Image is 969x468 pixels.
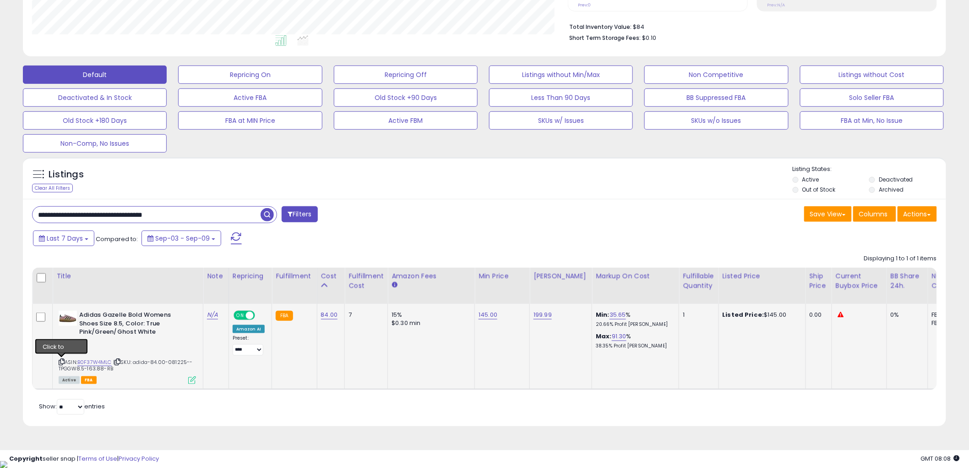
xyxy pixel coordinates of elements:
[23,88,167,107] button: Deactivated & In Stock
[78,454,117,463] a: Terms of Use
[79,311,191,339] b: Adidas Gazelle Bold Womens Shoes Size 8.5, Color: True Pink/Green/Ghost White
[59,344,87,354] span: issues
[178,66,322,84] button: Repricing On
[81,376,97,384] span: FBA
[810,311,825,319] div: 0.00
[59,358,193,372] span: | SKU: adida-84.00-081225--TPGGW8.5-163.88-RB
[723,271,802,281] div: Listed Price
[392,311,468,319] div: 15%
[9,454,43,463] strong: Copyright
[932,311,962,319] div: FBA: 3
[596,271,675,281] div: Markup on Cost
[233,271,268,281] div: Repricing
[596,321,672,328] p: 20.66% Profit [PERSON_NAME]
[233,325,265,333] div: Amazon AI
[683,271,714,291] div: Fulfillable Quantity
[800,111,944,130] button: FBA at Min, No Issue
[32,184,73,193] div: Clear All Filters
[644,66,788,84] button: Non Competitive
[489,66,633,84] button: Listings without Min/Max
[56,271,199,281] div: Title
[891,311,921,319] div: 0%
[569,23,631,31] b: Total Inventory Value:
[59,311,196,383] div: ASIN:
[321,271,341,281] div: Cost
[578,2,591,8] small: Prev: 0
[596,332,672,349] div: %
[254,312,268,319] span: OFF
[891,271,924,291] div: BB Share 24h.
[644,111,788,130] button: SKUs w/o Issues
[810,271,828,291] div: Ship Price
[864,254,937,263] div: Displaying 1 to 1 of 1 items
[612,332,626,341] a: 91.30
[348,271,384,291] div: Fulfillment Cost
[793,165,946,174] p: Listing States:
[533,310,552,319] a: 199.99
[479,310,497,319] a: 145.00
[592,268,679,304] th: The percentage added to the cost of goods (COGS) that forms the calculator for Min & Max prices.
[282,206,317,222] button: Filters
[800,88,944,107] button: Solo Seller FBA
[392,319,468,327] div: $0.30 min
[723,310,764,319] b: Listed Price:
[533,271,588,281] div: [PERSON_NAME]
[392,271,471,281] div: Amazon Fees
[802,176,819,183] label: Active
[642,33,656,42] span: $0.10
[178,111,322,130] button: FBA at MIN Price
[47,234,83,243] span: Last 7 Days
[59,376,80,384] span: All listings currently available for purchase on Amazon
[155,234,210,243] span: Sep-03 - Sep-09
[39,402,105,411] span: Show: entries
[59,311,77,326] img: 31i55N3hcjL._SL40_.jpg
[23,66,167,84] button: Default
[119,454,159,463] a: Privacy Policy
[334,111,478,130] button: Active FBM
[49,168,84,181] h5: Listings
[234,312,246,319] span: ON
[767,2,785,8] small: Prev: N/A
[683,311,711,319] div: 1
[800,66,944,84] button: Listings without Cost
[334,88,478,107] button: Old Stock +90 Days
[77,358,112,366] a: B0F37W4MLC
[33,231,94,246] button: Last 7 Days
[932,271,965,291] div: Num of Comp.
[859,209,888,219] span: Columns
[879,186,904,193] label: Archived
[96,235,138,243] span: Compared to:
[879,176,913,183] label: Deactivated
[321,310,338,319] a: 84.00
[596,310,610,319] b: Min:
[932,319,962,327] div: FBM: 0
[348,311,381,319] div: 7
[610,310,626,319] a: 35.65
[23,134,167,153] button: Non-Comp, No Issues
[207,310,218,319] a: N/A
[233,335,265,356] div: Preset:
[921,454,960,463] span: 2025-09-17 08:08 GMT
[569,34,641,42] b: Short Term Storage Fees:
[644,88,788,107] button: BB Suppressed FBA
[802,186,836,193] label: Out of Stock
[392,281,397,289] small: Amazon Fees.
[723,311,799,319] div: $145.00
[9,455,159,463] div: seller snap | |
[596,343,672,349] p: 38.35% Profit [PERSON_NAME]
[596,332,612,341] b: Max:
[898,206,937,222] button: Actions
[569,21,930,32] li: $84
[23,111,167,130] button: Old Stock +180 Days
[836,271,883,291] div: Current Buybox Price
[334,66,478,84] button: Repricing Off
[489,88,633,107] button: Less Than 90 Days
[853,206,896,222] button: Columns
[276,311,293,321] small: FBA
[479,271,526,281] div: Min Price
[178,88,322,107] button: Active FBA
[596,311,672,328] div: %
[142,231,221,246] button: Sep-03 - Sep-09
[489,111,633,130] button: SKUs w/ Issues
[276,271,313,281] div: Fulfillment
